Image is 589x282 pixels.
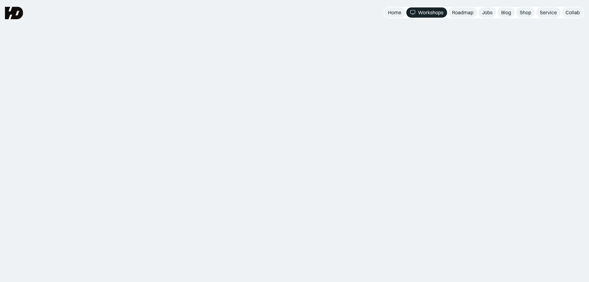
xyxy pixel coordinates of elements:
div: Slot Terbatas [395,138,421,143]
div: AKSES SELAMANYA [346,137,392,144]
p: Ada total 5 topik pembahasan yang kita cover di webinar ini. [146,245,334,254]
div: HDJULIFS20 [395,270,424,276]
div: Home [388,9,401,16]
p: Novi [327,124,337,129]
a: Collab [562,7,583,18]
a: Service [536,7,561,18]
strong: Pembahasan yang kita cover di webinar ini: [146,237,245,244]
div: Roadmap [452,9,473,16]
div: “Suka karena bahasannya nggak overhype AI. Lebih ke gimana designer bisa manfaatin teknologi ini ... [345,207,438,235]
div: Blog [501,9,511,16]
div: “Webinar ini bantu banget buat ngerti alur bikin webapp pakai AI. Penjelasannya jelas dan contoh ... [345,166,438,194]
div: Collab [566,9,580,16]
div: Semua Events [156,45,188,52]
p: ‍ [146,236,334,245]
div: Rp249.000 [345,127,438,134]
a: Shop [516,7,535,18]
div: Workshops [418,9,443,16]
div: 4.7 [352,155,360,162]
p: Mentor : [PERSON_NAME] [146,103,204,109]
a: Home [384,7,405,18]
div: Shop [520,9,531,16]
a: Blog [497,7,515,18]
div: Gunakan kode kupon [352,270,393,275]
a: Semua Events [146,43,190,54]
div: [PERSON_NAME], UI/UX Designer [345,197,438,203]
div: Service [540,9,557,16]
a: Workshops [406,7,447,18]
div: Jobs [482,9,493,16]
div: [PERSON_NAME], Senior Product Designer [345,238,438,244]
a: Beli Akses [345,254,438,266]
p: Belajar UIUX : Strategi Designer Membuat WebApp pakai AI. Tanpa Coding [146,67,443,98]
a: Roadmap [448,7,477,18]
div: (29) [361,155,371,162]
a: Jobs [478,7,496,18]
